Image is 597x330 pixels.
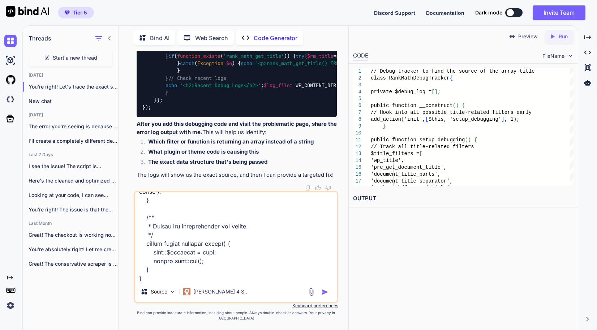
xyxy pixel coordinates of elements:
[229,46,241,52] span: echo
[501,116,504,122] span: ]
[195,34,228,42] p: Web Search
[353,143,361,150] div: 12
[523,68,535,74] span: itle
[371,110,498,115] span: // Hook into all possible title-related fi
[353,123,361,130] div: 9
[353,185,361,192] div: 18
[134,303,338,309] p: Keyboard preferences
[307,288,315,296] img: attachment
[58,7,94,18] button: premiumTier 5
[193,288,247,295] p: [PERSON_NAME] 4 S..
[29,192,118,199] p: Looking at your code, I can see...
[226,60,232,67] span: $e
[29,206,118,213] p: You're right! The issue is that the...
[353,130,361,137] div: 10
[296,53,304,59] span: try
[353,52,368,60] div: CODE
[371,75,450,81] span: class RankMathDebugTracker
[559,33,568,40] p: Run
[137,120,338,136] strong: After you add this debugging code and visit the problematic page, share the error log output with...
[401,116,404,122] span: (
[371,144,474,150] span: // Track all title-related filters
[150,34,169,42] p: Bind AI
[29,34,51,43] h1: Threads
[244,46,348,52] span: "<p>wp_get_document_title() ERROR: "
[426,9,464,17] button: Documentation
[542,52,564,60] span: FileName
[468,137,471,143] span: )
[371,151,419,157] span: $title_filters =
[315,185,321,191] img: like
[374,9,415,17] button: Discord Support
[426,10,464,16] span: Documentation
[353,89,361,95] div: 4
[29,246,118,253] p: You're absolutely right! Let me create a...
[567,53,574,59] img: chevron down
[23,220,118,226] h2: Last Month
[504,116,514,122] span: , 1
[509,33,515,40] img: preview
[4,35,17,47] img: chat
[353,150,361,157] div: 13
[516,116,519,122] span: ;
[148,138,314,145] strong: Which filter or function is returning an array instead of a string
[353,82,361,89] div: 3
[264,82,290,89] span: $log_file
[29,177,118,184] p: Here's the cleaned and optimized HTML for...
[431,89,434,95] span: [
[434,89,437,95] span: ]
[353,157,361,164] div: 14
[151,288,167,295] p: Source
[177,53,220,59] span: function_exists
[425,116,428,122] span: [
[371,116,401,122] span: add_action
[29,137,118,145] p: I'll create a completely different design for...
[462,103,465,108] span: {
[371,103,453,108] span: public function __construct
[23,112,118,118] h2: [DATE]
[404,116,425,122] span: 'init',
[180,82,261,89] span: '<h2>Recent Debug Logs</h2>'
[169,289,176,295] img: Pick Models
[168,46,183,52] span: catch
[4,74,17,86] img: githubLight
[6,6,49,17] img: Bind AI
[438,89,441,95] span: ;
[533,5,585,20] button: Invite Team
[465,137,468,143] span: (
[134,310,338,321] p: Bind can provide inaccurate information, including about people. Always double-check its answers....
[353,164,361,171] div: 15
[518,33,538,40] p: Preview
[135,192,337,282] textarea: <?lor /** * Ips Dolor Sitam * * @conse 5.0.78 * @adipisc ElitSedd * @eiusmodtem InciDidu\Utlab * ...
[371,68,523,74] span: // Debug tracker to find the source of the array t
[353,137,361,143] div: 11
[23,152,118,158] h2: Last 7 Days
[321,288,328,296] img: icon
[456,103,459,108] span: )
[53,54,97,61] span: Start a new thread
[241,60,252,67] span: echo
[336,53,391,59] span: rank_math_get_title
[475,9,502,16] span: Dark mode
[254,34,297,42] p: Code Generator
[429,116,502,122] span: $this, 'setup_debugging'
[168,53,174,59] span: if
[371,185,453,191] span: 'rank_math/frontend/title',
[453,103,456,108] span: (
[29,123,118,130] p: The error you're seeing is because `pickle5`...
[353,102,361,109] div: 6
[29,163,118,170] p: I see the issue! The script is...
[371,164,447,170] span: 'pre_get_document_title',
[183,288,190,295] img: Claude 4 Sonnet
[514,116,516,122] span: )
[168,75,226,81] span: // Check recent logs
[65,10,70,15] img: premium
[148,148,259,155] strong: What plugin or theme code is causing this
[371,158,404,163] span: 'wp_title',
[186,46,212,52] span: Exception
[371,178,453,184] span: 'document_title_separator',
[180,60,194,67] span: catch
[4,54,17,67] img: ai-studio
[305,185,311,191] img: copy
[353,178,361,185] div: 17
